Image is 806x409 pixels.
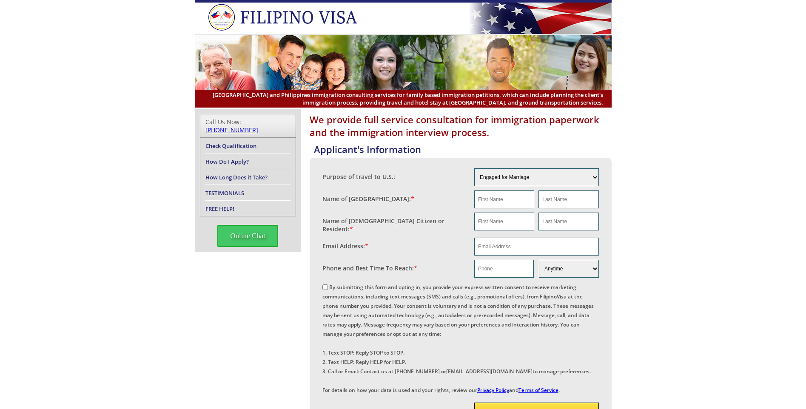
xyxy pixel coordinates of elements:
[474,213,534,230] input: First Name
[477,386,509,394] a: Privacy Policy
[205,118,291,134] div: Call Us Now:
[322,284,594,394] label: By submitting this form and opting in, you provide your express written consent to receive market...
[314,143,612,156] h4: Applicant's Information
[322,195,414,203] label: Name of [GEOGRAPHIC_DATA]:
[539,260,598,278] select: Phone and Best Reach Time are required.
[322,173,395,181] label: Purpose of travel to U.S.:
[205,158,249,165] a: How Do I Apply?
[205,205,234,213] a: FREE HELP!
[474,190,534,208] input: First Name
[322,284,328,290] input: By submitting this form and opting in, you provide your express written consent to receive market...
[322,217,466,233] label: Name of [DEMOGRAPHIC_DATA] Citizen or Resident:
[205,189,244,197] a: TESTIMONIALS
[205,126,258,134] a: [PHONE_NUMBER]
[217,225,278,247] span: Online Chat
[203,91,603,106] span: [GEOGRAPHIC_DATA] and Philippines immigration consulting services for family based immigration pe...
[474,260,534,278] input: Phone
[322,264,417,272] label: Phone and Best Time To Reach:
[310,113,612,139] h1: We provide full service consultation for immigration paperwork and the immigration interview proc...
[538,190,598,208] input: Last Name
[205,142,256,150] a: Check Qualification
[322,242,368,250] label: Email Address:
[205,173,268,181] a: How Long Does it Take?
[538,213,598,230] input: Last Name
[474,238,599,256] input: Email Address
[518,386,558,394] a: Terms of Service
